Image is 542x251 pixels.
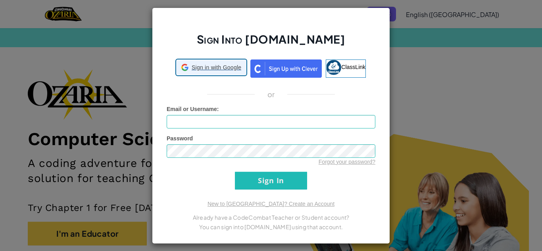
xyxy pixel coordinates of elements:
a: New to [GEOGRAPHIC_DATA]? Create an Account [208,201,334,207]
span: Password [167,135,193,142]
span: Sign in with Google [192,63,241,71]
label: : [167,105,219,113]
img: clever_sso_button@2x.png [250,59,322,78]
input: Sign In [235,172,307,190]
div: Sign in with Google [176,59,246,75]
a: Forgot your password? [319,159,375,165]
h2: Sign Into [DOMAIN_NAME] [167,32,375,55]
img: classlink-logo-small.png [326,60,341,75]
a: Sign in with Google [176,59,246,78]
span: ClassLink [341,63,365,70]
span: Email or Username [167,106,217,112]
p: Already have a CodeCombat Teacher or Student account? [167,213,375,222]
p: You can sign into [DOMAIN_NAME] using that account. [167,222,375,232]
p: or [267,90,275,99]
